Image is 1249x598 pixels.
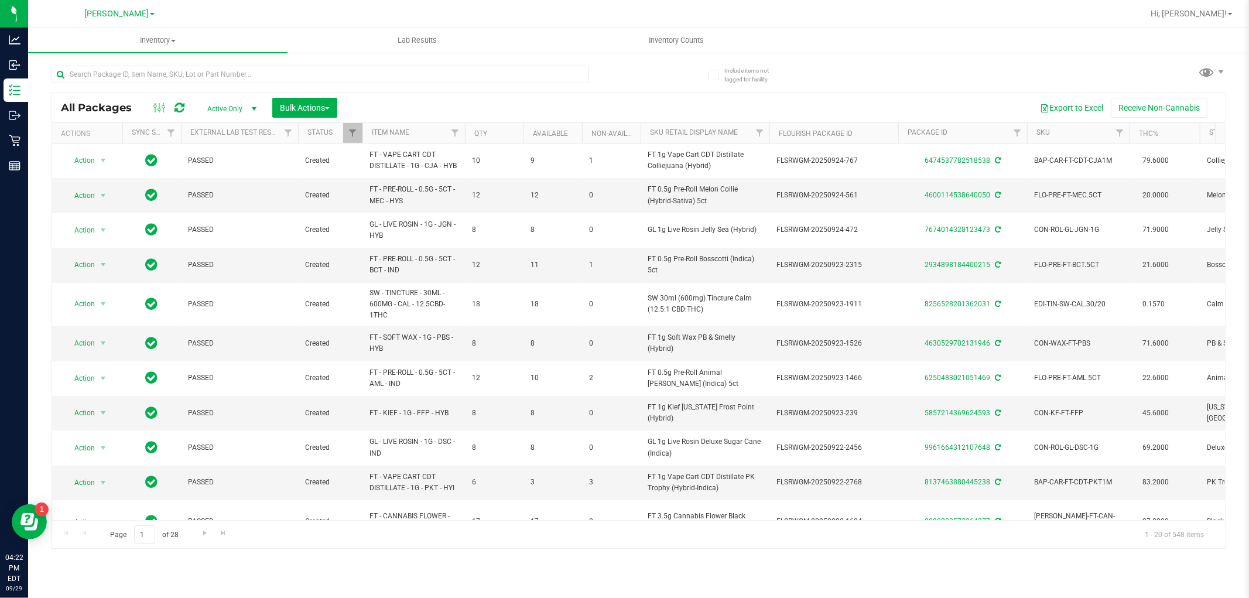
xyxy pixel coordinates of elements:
span: 21.6000 [1137,257,1175,274]
a: Filter [162,123,181,143]
span: 0 [589,516,634,527]
span: 27.8000 [1137,513,1175,530]
a: Flourish Package ID [779,129,853,138]
span: select [96,370,111,387]
inline-svg: Analytics [9,34,20,46]
a: 7674014328123473 [925,225,990,234]
a: Filter [446,123,465,143]
span: 83.2000 [1137,474,1175,491]
span: Sync from Compliance System [993,339,1001,347]
span: 12 [472,259,516,271]
span: In Sync [146,152,158,169]
span: 1 [589,259,634,271]
span: CON-ROL-GL-JGN-1G [1034,224,1123,235]
span: [PERSON_NAME]-FT-CAN-BLT [1034,511,1123,533]
span: select [96,152,111,169]
span: FT - CANNABIS FLOWER - 3.5G - BLT - IND [369,511,458,533]
span: Inventory [28,35,288,46]
a: Filter [1110,123,1130,143]
a: 8256528201362031 [925,300,990,308]
span: SW 30ml (600mg) Tincture Calm (12.5:1 CBD:THC) [648,293,762,315]
span: BAP-CAR-FT-CDT-PKT1M [1034,477,1123,488]
span: Action [64,257,95,273]
a: 6474537782518538 [925,156,990,165]
span: In Sync [146,296,158,312]
span: Created [305,299,355,310]
span: Sync from Compliance System [993,300,1001,308]
span: Action [64,152,95,169]
a: Inventory [28,28,288,53]
button: Bulk Actions [272,98,337,118]
span: CON-KF-FT-FFP [1034,408,1123,419]
span: PASSED [188,224,291,235]
span: 8 [531,224,575,235]
span: 8 [472,338,516,349]
inline-svg: Outbound [9,110,20,121]
button: Export to Excel [1032,98,1111,118]
span: PASSED [188,338,291,349]
span: 8 [472,224,516,235]
span: 22.6000 [1137,370,1175,387]
span: Sync from Compliance System [993,225,1001,234]
span: Created [305,224,355,235]
span: FT - VAPE CART CDT DISTILLATE - 1G - PKT - HYI [369,471,458,494]
span: 71.9000 [1137,221,1175,238]
span: 1 - 20 of 548 items [1135,525,1213,543]
span: FLSRWGM-20250923-1911 [776,299,891,310]
span: select [96,296,111,312]
span: FLSRWGM-20250923-2315 [776,259,891,271]
span: PASSED [188,259,291,271]
span: FT - PRE-ROLL - 0.5G - 5CT - MEC - HYS [369,184,458,206]
span: Sync from Compliance System [993,191,1001,199]
span: FLSRWGM-20250922-2456 [776,442,891,453]
button: Receive Non-Cannabis [1111,98,1207,118]
span: Action [64,405,95,421]
span: 1 [589,155,634,166]
a: 5857214369624593 [925,409,990,417]
span: 8 [531,408,575,419]
span: Bulk Actions [280,103,330,112]
span: 8 [472,442,516,453]
span: Page of 28 [100,525,189,544]
span: In Sync [146,257,158,273]
span: 45.6000 [1137,405,1175,422]
span: 3 [531,477,575,488]
span: In Sync [146,370,158,386]
span: FT 1g Soft Wax PB & Smelly (Hybrid) [648,332,762,354]
span: Sync from Compliance System [993,443,1001,452]
span: PASSED [188,516,291,527]
span: In Sync [146,405,158,421]
a: 6250483021051469 [925,374,990,382]
span: FT - KIEF - 1G - FFP - HYB [369,408,458,419]
a: Inventory Counts [547,28,806,53]
span: select [96,514,111,530]
a: Qty [474,129,487,138]
span: Lab Results [382,35,453,46]
span: Sync from Compliance System [993,409,1001,417]
span: FLSRWGM-20250924-561 [776,190,891,201]
span: 12 [472,373,516,384]
a: THC% [1139,129,1158,138]
span: FLSRWGM-20250923-1466 [776,373,891,384]
span: Action [64,335,95,351]
span: FLO-PRE-FT-AML.5CT [1034,373,1123,384]
span: FLSRWGM-20250922-1684 [776,516,891,527]
span: 20.0000 [1137,187,1175,204]
span: 71.6000 [1137,335,1175,352]
span: 8 [472,408,516,419]
a: 8137463880445238 [925,478,990,486]
span: Created [305,155,355,166]
span: FLSRWGM-20250924-767 [776,155,891,166]
a: Available [533,129,568,138]
a: External Lab Test Result [190,128,282,136]
p: 09/29 [5,584,23,593]
span: In Sync [146,513,158,529]
span: [PERSON_NAME] [84,9,149,19]
span: 0 [589,338,634,349]
span: Action [64,514,95,530]
a: Sync Status [132,128,177,136]
iframe: Resource center unread badge [35,503,49,517]
span: FT 3.5g Cannabis Flower Black Triangle Kush (Indica) [648,511,762,533]
span: 9 [531,155,575,166]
